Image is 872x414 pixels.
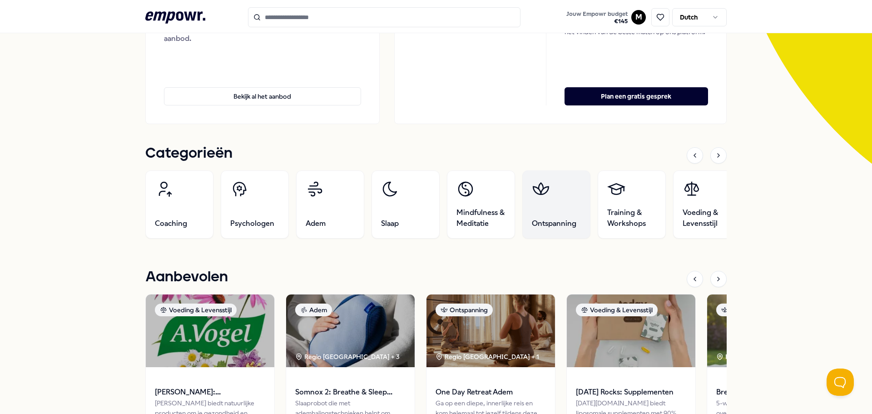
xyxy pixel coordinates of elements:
[145,142,233,165] h1: Categorieën
[566,10,628,18] span: Jouw Empowr budget
[164,87,361,105] button: Bekijk al het aanbod
[145,266,228,289] h1: Aanbevolen
[155,218,187,229] span: Coaching
[447,170,515,239] a: Mindfulness & Meditatie
[296,170,364,239] a: Adem
[598,170,666,239] a: Training & Workshops
[563,8,631,27] a: Jouw Empowr budget€145
[155,386,265,398] span: [PERSON_NAME]: Supplementen
[576,304,658,316] div: Voeding & Levensstijl
[716,386,827,398] span: Breathe and Reconnect
[567,294,695,367] img: package image
[295,386,406,398] span: Somnox 2: Breathe & Sleep Robot
[683,207,732,229] span: Voeding & Levensstijl
[631,10,646,25] button: M
[436,386,546,398] span: One Day Retreat Adem
[145,170,213,239] a: Coaching
[155,304,237,316] div: Voeding & Levensstijl
[436,304,493,316] div: Ontspanning
[532,218,576,229] span: Ontspanning
[456,207,505,229] span: Mindfulness & Meditatie
[607,207,656,229] span: Training & Workshops
[372,170,440,239] a: Slaap
[716,304,773,316] div: Ontspanning
[426,294,555,367] img: package image
[230,218,274,229] span: Psychologen
[295,304,332,316] div: Adem
[221,170,289,239] a: Psychologen
[306,218,326,229] span: Adem
[146,294,274,367] img: package image
[381,218,399,229] span: Slaap
[827,369,854,396] iframe: Help Scout Beacon - Open
[295,352,400,362] div: Regio [GEOGRAPHIC_DATA] + 3
[565,87,708,105] button: Plan een gratis gesprek
[248,7,520,27] input: Search for products, categories or subcategories
[436,352,539,362] div: Regio [GEOGRAPHIC_DATA] + 1
[707,294,836,367] img: package image
[716,352,812,362] div: Regio [GEOGRAPHIC_DATA]
[576,386,686,398] span: [DATE] Rocks: Supplementen
[286,294,415,367] img: package image
[565,9,629,27] button: Jouw Empowr budget€145
[522,170,590,239] a: Ontspanning
[164,73,361,105] a: Bekijk al het aanbod
[566,18,628,25] span: € 145
[673,170,741,239] a: Voeding & Levensstijl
